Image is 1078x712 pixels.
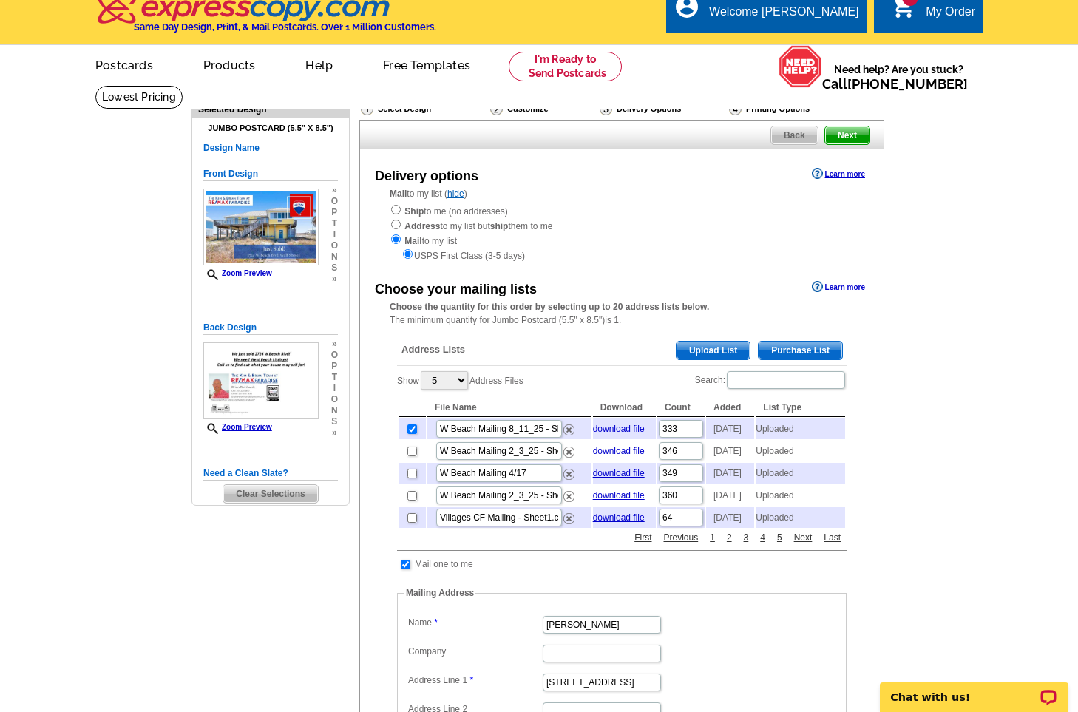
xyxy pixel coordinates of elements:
[822,62,975,92] span: Need help? Are you stuck?
[790,531,816,544] a: Next
[331,251,338,262] span: n
[331,416,338,427] span: s
[926,5,975,26] div: My Order
[331,383,338,394] span: i
[563,421,574,432] a: Remove this list
[427,399,591,417] th: File Name
[404,236,421,246] strong: Mail
[759,342,842,359] span: Purchase List
[756,441,845,461] td: Uploaded
[563,491,574,502] img: delete.png
[727,371,845,389] input: Search:
[223,485,317,503] span: Clear Selections
[203,269,272,277] a: Zoom Preview
[825,126,869,144] span: Next
[95,4,436,33] a: Same Day Design, Print, & Mail Postcards. Over 1 Million Customers.
[563,444,574,454] a: Remove this list
[563,469,574,480] img: delete.png
[706,463,754,484] td: [DATE]
[180,47,279,81] a: Products
[756,507,845,528] td: Uploaded
[331,185,338,196] span: »
[404,206,424,217] strong: Ship
[740,531,753,544] a: 3
[756,463,845,484] td: Uploaded
[359,101,489,120] div: Select Design
[812,168,865,180] a: Learn more
[375,166,478,186] div: Delivery options
[203,189,319,265] img: small-thumb.jpg
[706,399,754,417] th: Added
[203,467,338,481] h5: Need a Clean Slate?
[812,281,865,293] a: Learn more
[660,531,702,544] a: Previous
[756,399,845,417] th: List Type
[593,468,645,478] a: download file
[822,76,968,92] span: Call
[447,189,464,199] a: hide
[563,488,574,498] a: Remove this list
[331,274,338,285] span: »
[421,371,468,390] select: ShowAddress Files
[331,339,338,350] span: »
[771,126,818,144] span: Back
[657,399,705,417] th: Count
[331,262,338,274] span: s
[375,279,537,299] div: Choose your mailing lists
[598,101,728,120] div: Delivery Options
[134,21,436,33] h4: Same Day Design, Print, & Mail Postcards. Over 1 Million Customers.
[331,207,338,218] span: p
[890,3,975,21] a: 1 shopping_cart My Order
[490,102,503,115] img: Customize
[360,300,884,327] div: The minimum quantity for Jumbo Postcard (5.5" x 8.5")is 1.
[706,485,754,506] td: [DATE]
[408,674,541,687] label: Address Line 1
[203,123,338,133] h4: Jumbo Postcard (5.5" x 8.5")
[756,418,845,439] td: Uploaded
[820,531,844,544] a: Last
[773,531,786,544] a: 5
[563,510,574,521] a: Remove this list
[408,645,541,658] label: Company
[404,586,475,600] legend: Mailing Address
[401,343,465,356] span: Address Lists
[631,531,655,544] a: First
[489,101,598,116] div: Customize
[390,203,854,262] div: to me (no addresses) to my list but them to me to my list
[770,126,818,145] a: Back
[706,441,754,461] td: [DATE]
[331,350,338,361] span: o
[360,187,884,262] div: to my list ( )
[563,447,574,458] img: delete.png
[390,248,854,262] div: USPS First Class (3-5 days)
[728,101,859,116] div: Printing Options
[709,5,858,26] div: Welcome [PERSON_NAME]
[563,513,574,524] img: delete.png
[331,218,338,229] span: t
[408,616,541,629] label: Name
[706,531,719,544] a: 1
[593,399,656,417] th: Download
[593,490,645,501] a: download file
[331,394,338,405] span: o
[695,370,847,390] label: Search:
[723,531,736,544] a: 2
[331,361,338,372] span: p
[847,76,968,92] a: [PHONE_NUMBER]
[203,321,338,335] h5: Back Design
[593,446,645,456] a: download file
[331,240,338,251] span: o
[593,512,645,523] a: download file
[600,102,612,115] img: Delivery Options
[706,507,754,528] td: [DATE]
[404,221,440,231] strong: Address
[706,418,754,439] td: [DATE]
[203,141,338,155] h5: Design Name
[203,167,338,181] h5: Front Design
[756,531,769,544] a: 4
[361,102,373,115] img: Select Design
[359,47,494,81] a: Free Templates
[756,485,845,506] td: Uploaded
